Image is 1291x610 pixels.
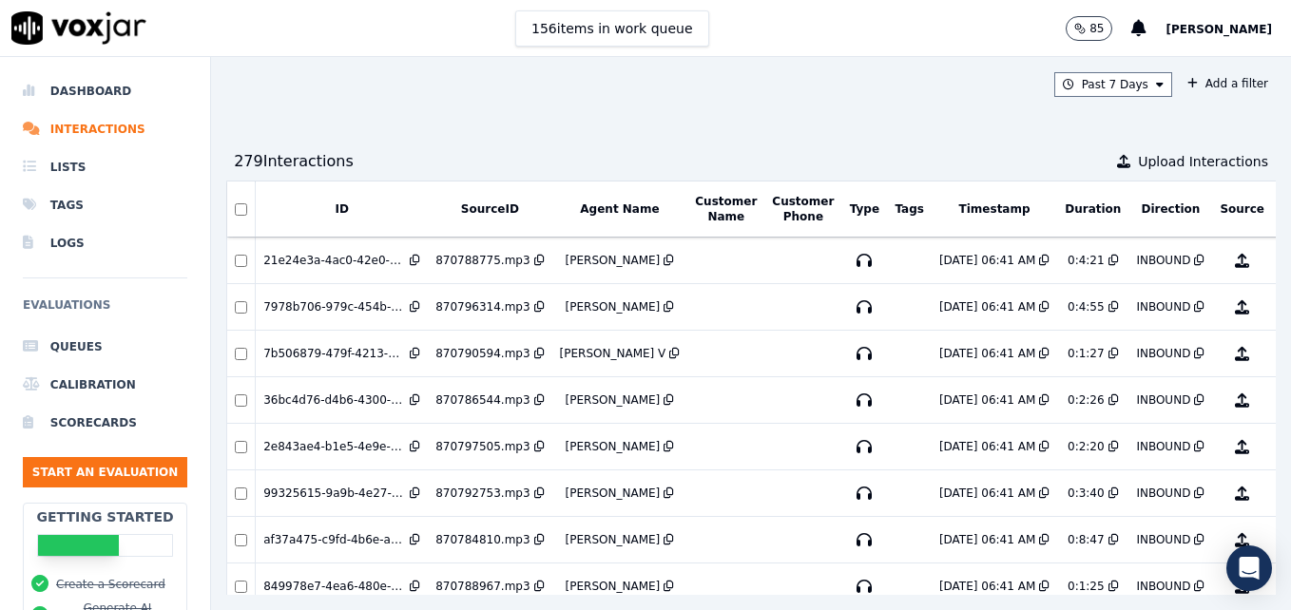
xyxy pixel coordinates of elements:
a: Interactions [23,110,187,148]
button: 85 [1066,16,1112,41]
div: [PERSON_NAME] [566,439,661,454]
button: Upload Interactions [1117,152,1268,171]
div: af37a475-c9fd-4b6e-acee-6f9414700647 [263,532,406,547]
a: Logs [23,224,187,262]
div: [PERSON_NAME] [566,532,661,547]
button: Start an Evaluation [23,457,187,487]
div: 870788775.mp3 [435,253,530,268]
button: Create a Scorecard [56,577,165,592]
div: [PERSON_NAME] V [560,346,666,361]
a: Dashboard [23,72,187,110]
div: [DATE] 06:41 AM [939,439,1035,454]
button: Source [1220,201,1264,217]
div: [DATE] 06:41 AM [939,486,1035,501]
span: [PERSON_NAME] [1166,23,1272,36]
div: INBOUND [1136,532,1190,547]
img: voxjar logo [11,11,146,45]
button: 85 [1066,16,1131,41]
div: [DATE] 06:41 AM [939,392,1035,408]
button: Type [850,201,879,217]
div: 870796314.mp3 [435,299,530,315]
div: [DATE] 06:41 AM [939,579,1035,594]
div: [PERSON_NAME] [566,579,661,594]
div: 870784810.mp3 [435,532,530,547]
h6: Evaluations [23,294,187,328]
div: 7b506879-479f-4213-980f-14bd035a4530 [263,346,406,361]
a: Lists [23,148,187,186]
div: 0:1:27 [1068,346,1105,361]
div: 0:2:26 [1068,392,1105,408]
button: Customer Name [695,194,757,224]
button: Agent Name [580,201,659,217]
button: Add a filter [1180,72,1276,95]
div: 0:3:40 [1068,486,1105,501]
div: 870797505.mp3 [435,439,530,454]
button: 156items in work queue [515,10,709,47]
div: 0:4:55 [1068,299,1105,315]
div: INBOUND [1136,253,1190,268]
button: SourceID [461,201,519,217]
button: Direction [1141,201,1200,217]
div: INBOUND [1136,299,1190,315]
div: 36bc4d76-d4b6-4300-bc56-8fb82129406b [263,392,406,408]
button: ID [335,201,348,217]
div: 0:2:20 [1068,439,1105,454]
div: 2e843ae4-b1e5-4e9e-b3df-5f050ed43c41 [263,439,406,454]
div: Open Intercom Messenger [1226,545,1272,591]
button: Past 7 Days [1054,72,1172,97]
div: 99325615-9a9b-4e27-a739-322461e6396d [263,486,406,501]
div: 870792753.mp3 [435,486,530,501]
button: Duration [1065,201,1121,217]
p: 85 [1089,21,1104,36]
div: INBOUND [1136,579,1190,594]
button: Timestamp [959,201,1031,217]
div: 0:8:47 [1068,532,1105,547]
a: Tags [23,186,187,224]
div: [DATE] 06:41 AM [939,346,1035,361]
div: 0:4:21 [1068,253,1105,268]
div: INBOUND [1136,392,1190,408]
div: 0:1:25 [1068,579,1105,594]
div: [PERSON_NAME] [566,392,661,408]
span: Upload Interactions [1138,152,1268,171]
div: 21e24e3a-4ac0-42e0-a684-53572f6c184a [263,253,406,268]
div: INBOUND [1136,346,1190,361]
div: 870786544.mp3 [435,392,530,408]
div: INBOUND [1136,439,1190,454]
div: [PERSON_NAME] [566,253,661,268]
div: 7978b706-979c-454b-b307-509aac256b43 [263,299,406,315]
button: Tags [895,201,923,217]
div: [DATE] 06:41 AM [939,532,1035,547]
div: 279 Interaction s [234,150,354,173]
div: 870788967.mp3 [435,579,530,594]
button: [PERSON_NAME] [1166,17,1291,40]
a: Scorecards [23,404,187,442]
h2: Getting Started [37,507,174,526]
div: [DATE] 06:41 AM [939,299,1035,315]
div: 870790594.mp3 [435,346,530,361]
div: [DATE] 06:41 AM [939,253,1035,268]
div: [PERSON_NAME] [566,486,661,501]
a: Queues [23,328,187,366]
button: Customer Phone [772,194,834,224]
div: 849978e7-4ea6-480e-b61b-6b26e1466465 [263,579,406,594]
div: INBOUND [1136,486,1190,501]
a: Calibration [23,366,187,404]
div: [PERSON_NAME] [566,299,661,315]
